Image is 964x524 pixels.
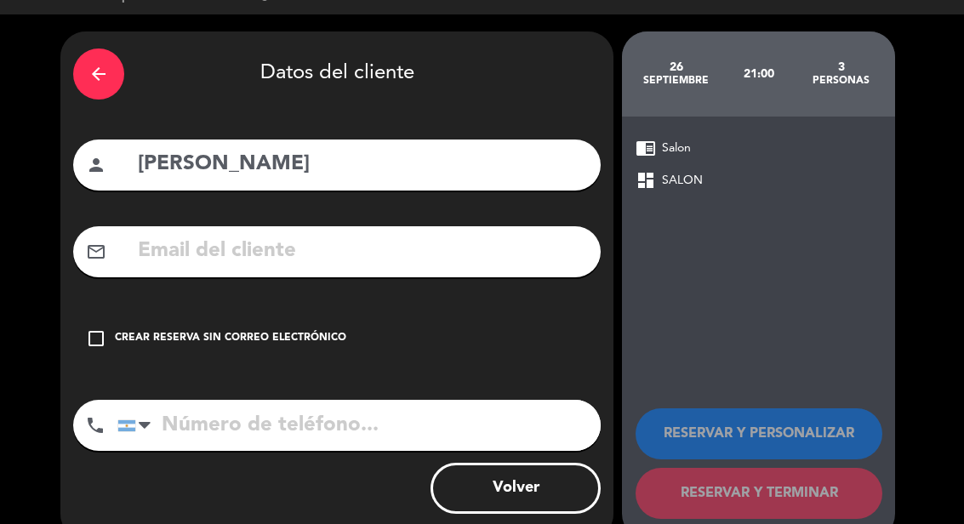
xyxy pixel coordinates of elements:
i: arrow_back [88,64,109,84]
div: 21:00 [717,44,800,104]
i: mail_outline [86,242,106,262]
div: 3 [800,60,882,74]
input: Número de teléfono... [117,400,601,451]
span: Salon [662,139,691,158]
div: Crear reserva sin correo electrónico [115,330,346,347]
div: personas [800,74,882,88]
button: RESERVAR Y TERMINAR [636,468,882,519]
i: person [86,155,106,175]
i: phone [85,415,106,436]
div: Datos del cliente [73,44,601,104]
div: Argentina: +54 [118,401,157,450]
i: check_box_outline_blank [86,328,106,349]
button: RESERVAR Y PERSONALIZAR [636,408,882,459]
button: Volver [431,463,601,514]
input: Email del cliente [136,234,588,269]
span: SALON [662,171,703,191]
div: 26 [635,60,717,74]
span: chrome_reader_mode [636,138,656,158]
div: septiembre [635,74,717,88]
input: Nombre del cliente [136,147,588,182]
span: dashboard [636,170,656,191]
